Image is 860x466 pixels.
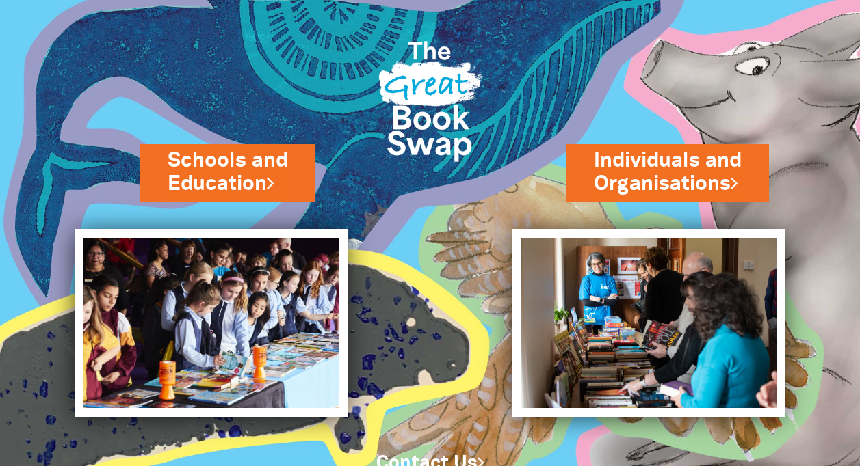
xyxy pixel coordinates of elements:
[168,147,288,197] a: Schools andEducation
[512,229,785,417] img: Individuals and Organisations
[369,16,492,179] img: Great Bookswap logo
[594,147,742,197] a: Individuals andOrganisations
[75,229,348,417] img: Schools and Education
